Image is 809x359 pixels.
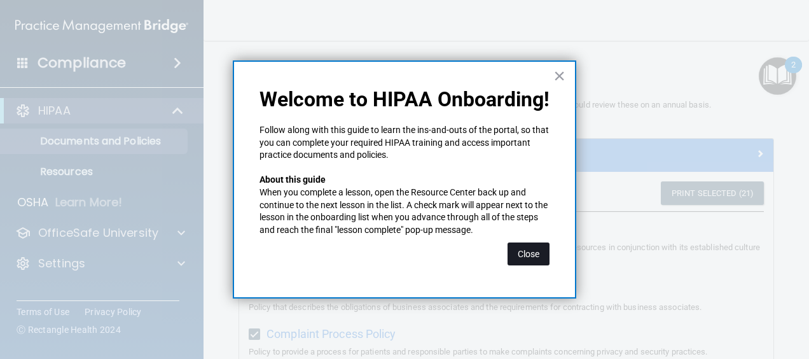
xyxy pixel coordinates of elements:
[508,243,550,265] button: Close
[259,187,550,236] p: When you complete a lesson, open the Resource Center back up and continue to the next lesson in t...
[259,174,326,185] strong: About this guide
[259,124,550,162] p: Follow along with this guide to learn the ins-and-outs of the portal, so that you can complete yo...
[553,66,565,86] button: Close
[259,87,550,111] p: Welcome to HIPAA Onboarding!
